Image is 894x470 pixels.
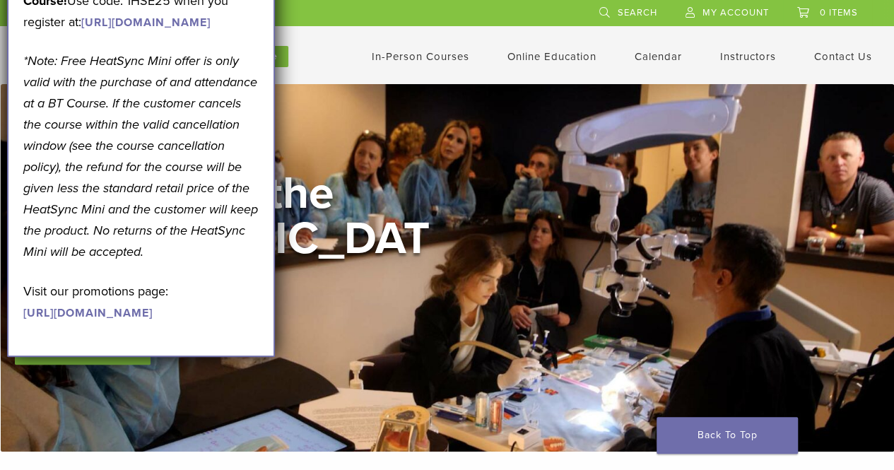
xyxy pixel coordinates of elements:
[507,50,596,63] a: Online Education
[820,7,858,18] span: 0 items
[635,50,682,63] a: Calendar
[372,50,469,63] a: In-Person Courses
[657,417,798,454] a: Back To Top
[814,50,872,63] a: Contact Us
[702,7,769,18] span: My Account
[23,53,258,259] em: *Note: Free HeatSync Mini offer is only valid with the purchase of and attendance at a BT Course....
[23,281,259,323] p: Visit our promotions page:
[618,7,657,18] span: Search
[720,50,776,63] a: Instructors
[81,16,211,30] a: [URL][DOMAIN_NAME]
[23,306,153,320] a: [URL][DOMAIN_NAME]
